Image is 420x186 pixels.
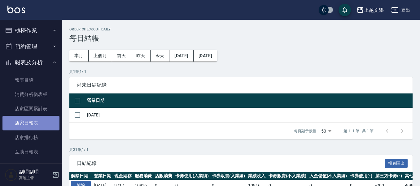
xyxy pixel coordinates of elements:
[7,6,25,13] img: Logo
[89,50,112,61] button: 上個月
[133,172,154,180] th: 服務消費
[247,172,267,180] th: 業績收入
[151,50,170,61] button: 今天
[112,50,131,61] button: 前天
[385,159,408,168] button: 報表匯出
[389,4,413,16] button: 登出
[69,147,413,152] p: 共 31 筆, 1 / 1
[5,169,17,181] img: Person
[19,175,50,181] p: 高階主管
[85,108,413,122] td: [DATE]
[2,22,59,39] button: 櫃檯作業
[2,102,59,116] a: 店家區間累計表
[364,6,384,14] div: 上越文學
[348,172,374,180] th: 卡券使用(-)
[113,172,133,180] th: 現金結存
[153,172,174,180] th: 店販消費
[339,4,351,16] button: save
[308,172,349,180] th: 入金儲值(不入業績)
[210,172,247,180] th: 卡券販賣(入業績)
[2,87,59,102] a: 消費分析儀表板
[374,172,404,180] th: 第三方卡券(-)
[2,73,59,87] a: 報表目錄
[85,93,413,108] th: 營業日期
[69,69,413,75] p: 共 1 筆, 1 / 1
[2,116,59,130] a: 店家日報表
[194,50,217,61] button: [DATE]
[169,50,193,61] button: [DATE]
[2,130,59,145] a: 店家排行榜
[92,172,113,180] th: 營業日期
[2,39,59,55] button: 預約管理
[69,172,92,180] th: 解除日結
[2,145,59,159] a: 互助日報表
[294,128,316,134] p: 每頁顯示數量
[77,82,405,88] span: 尚未日結紀錄
[2,159,59,173] a: 互助月報表
[354,4,386,16] button: 上越文學
[69,50,89,61] button: 本月
[77,160,385,166] span: 日結紀錄
[19,169,50,175] h5: 副理副理
[174,172,210,180] th: 卡券使用(入業績)
[267,172,308,180] th: 卡券販賣(不入業績)
[385,160,408,166] a: 報表匯出
[343,128,374,134] p: 第 1–1 筆 共 1 筆
[131,50,151,61] button: 昨天
[69,34,413,43] h3: 每日結帳
[319,123,334,139] div: 50
[69,27,413,31] h2: Order checkout daily
[2,54,59,70] button: 報表及分析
